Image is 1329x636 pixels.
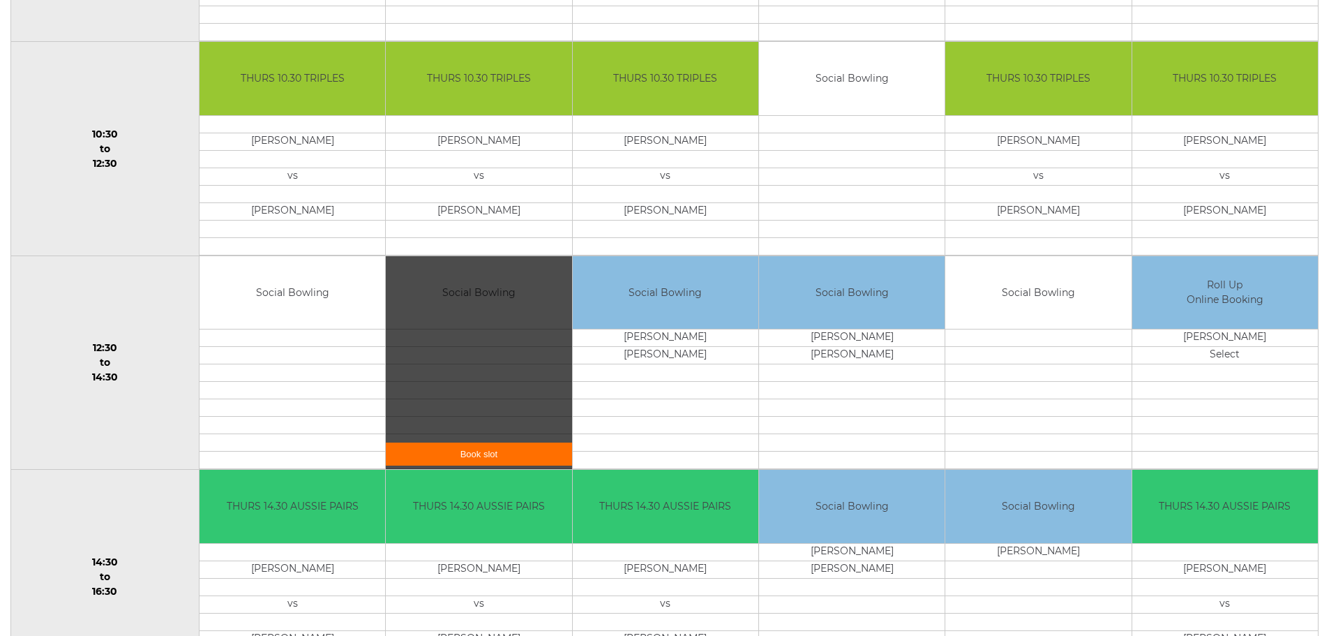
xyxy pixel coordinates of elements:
td: Select [1132,347,1318,364]
td: Social Bowling [759,256,945,330]
td: Social Bowling [945,470,1131,543]
td: [PERSON_NAME] [759,543,945,561]
td: [PERSON_NAME] [573,347,758,364]
td: THURS 14.30 AUSSIE PAIRS [386,470,571,543]
td: Social Bowling [759,470,945,543]
td: THURS 14.30 AUSSIE PAIRS [200,470,385,543]
td: [PERSON_NAME] [945,202,1131,220]
td: [PERSON_NAME] [1132,202,1318,220]
td: vs [1132,168,1318,185]
td: [PERSON_NAME] [1132,330,1318,347]
td: THURS 14.30 AUSSIE PAIRS [573,470,758,543]
td: 10:30 to 12:30 [11,42,200,256]
td: [PERSON_NAME] [1132,561,1318,578]
td: vs [200,596,385,613]
td: 12:30 to 14:30 [11,256,200,470]
td: [PERSON_NAME] [386,133,571,150]
td: [PERSON_NAME] [573,561,758,578]
td: [PERSON_NAME] [386,561,571,578]
td: vs [573,596,758,613]
td: THURS 14.30 AUSSIE PAIRS [1132,470,1318,543]
td: [PERSON_NAME] [759,347,945,364]
td: Roll Up Online Booking [1132,256,1318,330]
td: [PERSON_NAME] [200,133,385,150]
td: [PERSON_NAME] [1132,133,1318,150]
td: vs [386,168,571,185]
td: vs [1132,596,1318,613]
td: [PERSON_NAME] [945,543,1131,561]
td: Social Bowling [945,256,1131,330]
td: Social Bowling [573,256,758,330]
td: THURS 10.30 TRIPLES [1132,42,1318,115]
td: vs [386,596,571,613]
a: Book slot [386,443,571,466]
td: [PERSON_NAME] [200,202,385,220]
td: Social Bowling [200,256,385,330]
td: [PERSON_NAME] [945,133,1131,150]
td: [PERSON_NAME] [200,561,385,578]
td: vs [945,168,1131,185]
td: [PERSON_NAME] [386,202,571,220]
td: vs [200,168,385,185]
td: THURS 10.30 TRIPLES [945,42,1131,115]
td: [PERSON_NAME] [573,133,758,150]
td: THURS 10.30 TRIPLES [386,42,571,115]
td: [PERSON_NAME] [759,561,945,578]
td: [PERSON_NAME] [759,330,945,347]
td: THURS 10.30 TRIPLES [200,42,385,115]
td: [PERSON_NAME] [573,330,758,347]
td: Social Bowling [759,42,945,115]
td: THURS 10.30 TRIPLES [573,42,758,115]
td: vs [573,168,758,185]
td: [PERSON_NAME] [573,202,758,220]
